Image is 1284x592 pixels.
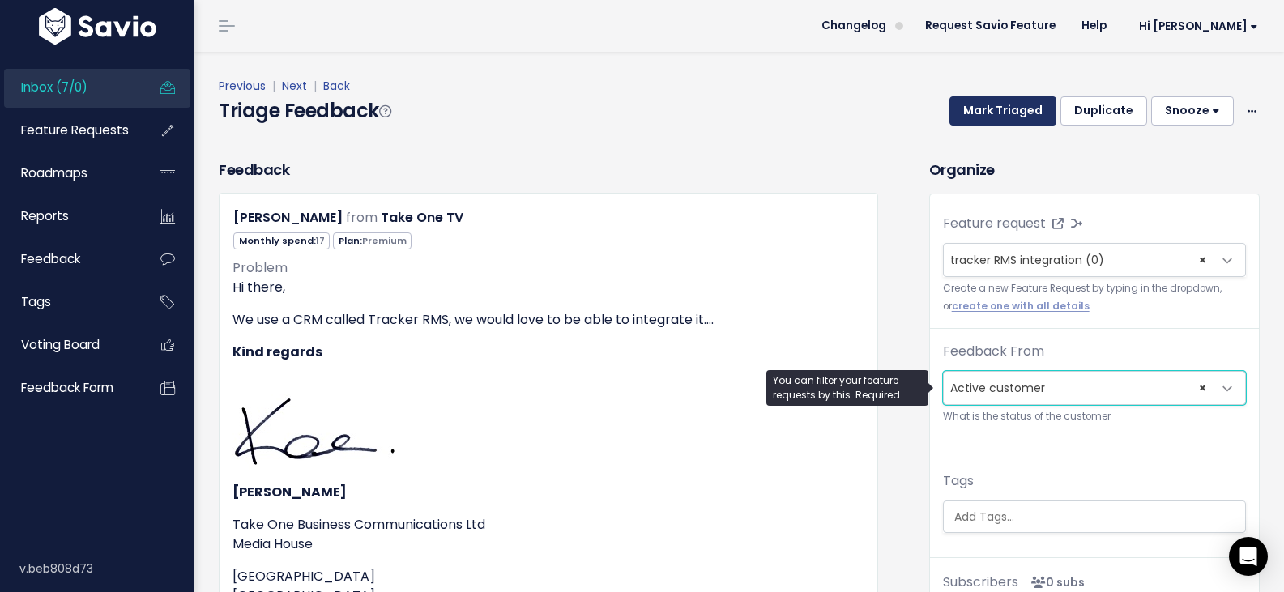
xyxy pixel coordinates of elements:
[233,232,330,249] span: Monthly spend:
[1229,537,1268,576] div: Open Intercom Messenger
[4,198,134,235] a: Reports
[232,343,322,361] strong: Kind regards
[4,112,134,149] a: Feature Requests
[21,207,69,224] span: Reports
[21,293,51,310] span: Tags
[1120,14,1271,39] a: Hi [PERSON_NAME]
[949,96,1056,126] button: Mark Triaged
[219,159,289,181] h3: Feedback
[232,258,288,277] span: Problem
[1069,14,1120,38] a: Help
[4,283,134,321] a: Tags
[21,250,80,267] span: Feedback
[948,509,1245,526] input: Add Tags...
[943,280,1246,315] small: Create a new Feature Request by typing in the dropdown, or .
[381,208,463,227] a: Take One TV
[21,121,129,138] span: Feature Requests
[1151,96,1234,126] button: Snooze
[232,278,864,297] p: Hi there,
[912,14,1069,38] a: Request Savio Feature
[219,96,390,126] h4: Triage Feedback
[943,408,1246,425] small: What is the status of the customer
[943,371,1246,405] span: Active customer
[1060,96,1147,126] button: Duplicate
[282,78,307,94] a: Next
[4,326,134,364] a: Voting Board
[943,214,1046,233] label: Feature request
[346,208,378,227] span: from
[233,208,343,227] a: [PERSON_NAME]
[4,155,134,192] a: Roadmaps
[4,369,134,407] a: Feedback form
[19,547,194,590] div: v.beb808d73
[21,164,87,181] span: Roadmaps
[232,515,864,554] p: Take One Business Communications Ltd Media House
[269,78,279,94] span: |
[1025,574,1085,590] span: <p><strong>Subscribers</strong><br><br> No subscribers yet<br> </p>
[362,234,407,247] span: Premium
[21,379,113,396] span: Feedback form
[950,252,1104,268] span: tracker RMS integration (0)
[1199,244,1206,276] span: ×
[943,573,1018,591] span: Subscribers
[232,310,864,330] p: We use a CRM called Tracker RMS, we would love to be able to integrate it….
[766,370,928,406] div: You can filter your feature requests by this. Required.
[35,8,160,45] img: logo-white.9d6f32f41409.svg
[943,471,974,491] label: Tags
[1199,372,1206,404] span: ×
[4,241,134,278] a: Feedback
[333,232,412,249] span: Plan:
[232,343,864,381] p: ​
[944,372,1213,404] span: Active customer
[219,78,266,94] a: Previous
[323,78,350,94] a: Back
[821,20,886,32] span: Changelog
[21,79,87,96] span: Inbox (7/0)
[4,69,134,106] a: Inbox (7/0)
[232,483,347,501] strong: [PERSON_NAME]
[1139,20,1258,32] span: Hi [PERSON_NAME]
[929,159,1260,181] h3: Organize
[310,78,320,94] span: |
[21,336,100,353] span: Voting Board
[316,234,325,247] span: 17
[952,300,1090,313] a: create one with all details
[943,342,1044,361] label: Feedback From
